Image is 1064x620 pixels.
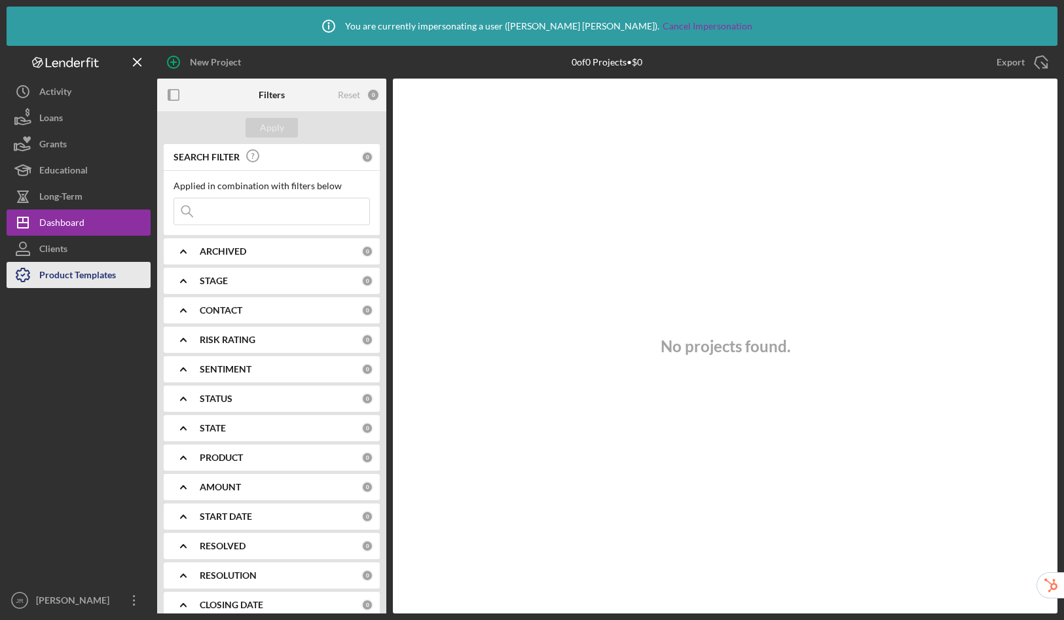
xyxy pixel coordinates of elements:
[7,131,151,157] button: Grants
[39,157,88,187] div: Educational
[361,275,373,287] div: 0
[7,236,151,262] button: Clients
[7,183,151,210] button: Long-Term
[174,152,240,162] b: SEARCH FILTER
[572,57,642,67] div: 0 of 0 Projects • $0
[361,481,373,493] div: 0
[200,452,243,463] b: PRODUCT
[39,131,67,160] div: Grants
[200,541,246,551] b: RESOLVED
[312,10,752,43] div: You are currently impersonating a user ( [PERSON_NAME] [PERSON_NAME] ).
[7,262,151,288] button: Product Templates
[190,49,241,75] div: New Project
[200,600,263,610] b: CLOSING DATE
[367,88,380,101] div: 0
[663,21,752,31] a: Cancel Impersonation
[16,597,24,604] text: JR
[361,599,373,611] div: 0
[361,334,373,346] div: 0
[157,49,254,75] button: New Project
[260,118,284,137] div: Apply
[7,157,151,183] button: Educational
[361,304,373,316] div: 0
[259,90,285,100] b: Filters
[33,587,118,617] div: [PERSON_NAME]
[361,570,373,581] div: 0
[361,393,373,405] div: 0
[361,363,373,375] div: 0
[200,335,255,345] b: RISK RATING
[7,105,151,131] button: Loans
[361,540,373,552] div: 0
[39,236,67,265] div: Clients
[361,511,373,522] div: 0
[39,262,116,291] div: Product Templates
[361,422,373,434] div: 0
[983,49,1057,75] button: Export
[361,452,373,464] div: 0
[7,79,151,105] button: Activity
[39,210,84,239] div: Dashboard
[200,423,226,433] b: STATE
[661,337,790,356] h3: No projects found.
[7,587,151,613] button: JR[PERSON_NAME]
[200,570,257,581] b: RESOLUTION
[200,305,242,316] b: CONTACT
[361,151,373,163] div: 0
[39,79,71,108] div: Activity
[338,90,360,100] div: Reset
[7,210,151,236] button: Dashboard
[200,246,246,257] b: ARCHIVED
[39,183,83,213] div: Long-Term
[200,364,251,374] b: SENTIMENT
[200,393,232,404] b: STATUS
[174,181,370,191] div: Applied in combination with filters below
[200,482,241,492] b: AMOUNT
[200,511,252,522] b: START DATE
[997,49,1025,75] div: Export
[361,246,373,257] div: 0
[39,105,63,134] div: Loans
[200,276,228,286] b: STAGE
[246,118,298,137] button: Apply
